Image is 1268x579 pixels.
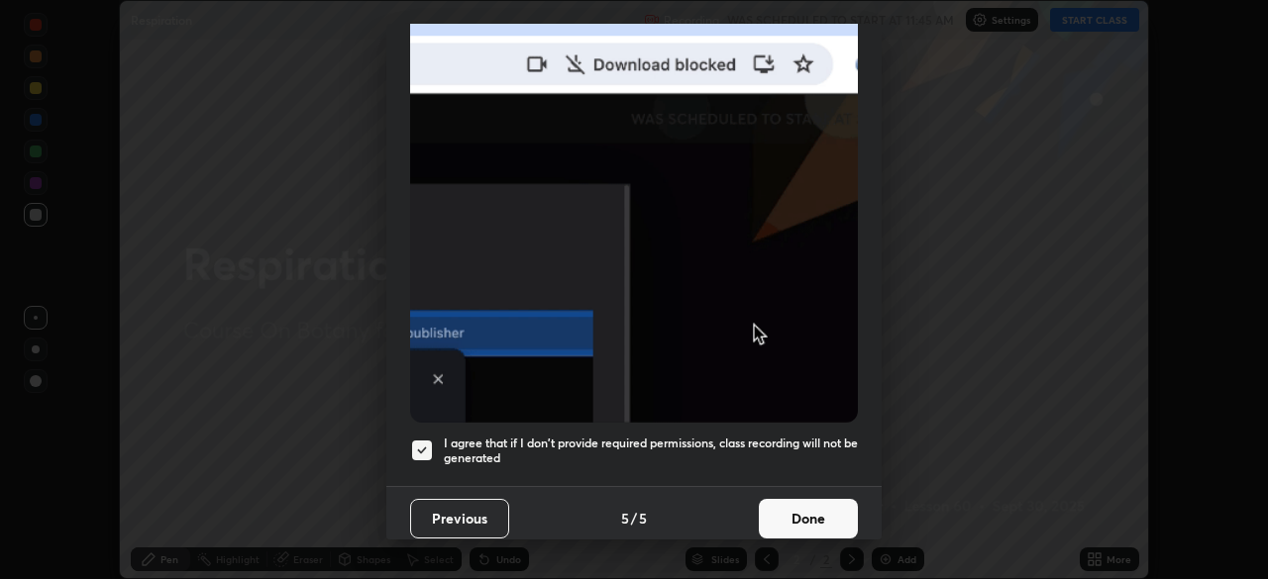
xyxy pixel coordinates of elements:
[639,508,647,529] h4: 5
[444,435,858,466] h5: I agree that if I don't provide required permissions, class recording will not be generated
[621,508,629,529] h4: 5
[631,508,637,529] h4: /
[759,499,858,538] button: Done
[410,499,509,538] button: Previous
